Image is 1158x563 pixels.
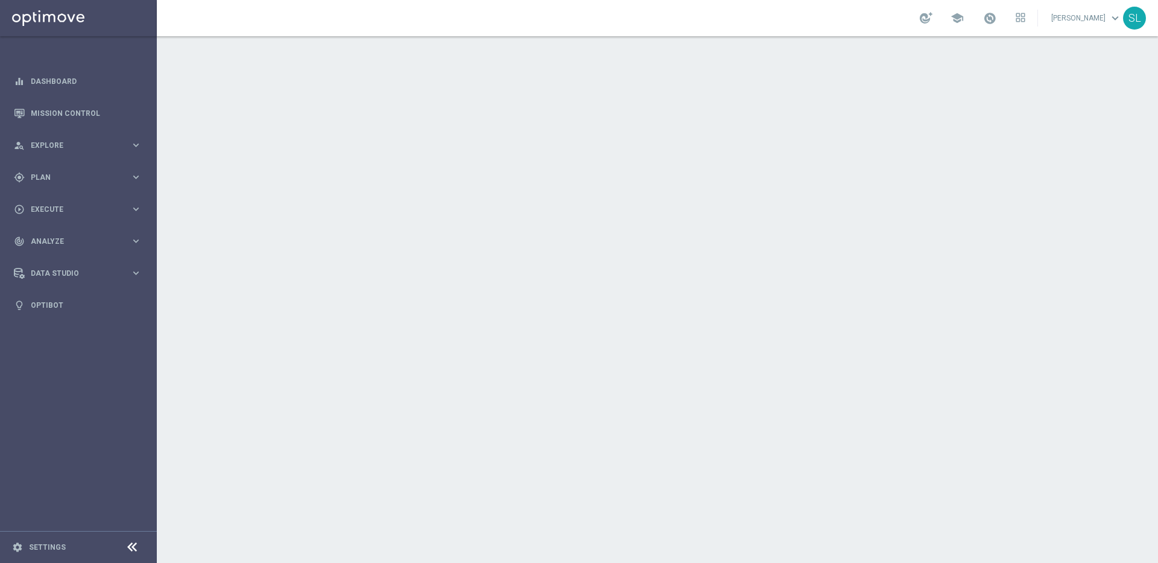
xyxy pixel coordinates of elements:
[130,203,142,215] i: keyboard_arrow_right
[29,544,66,551] a: Settings
[14,140,25,151] i: person_search
[31,289,142,321] a: Optibot
[31,174,130,181] span: Plan
[13,141,142,150] button: person_search Explore keyboard_arrow_right
[14,172,130,183] div: Plan
[14,289,142,321] div: Optibot
[951,11,964,25] span: school
[14,204,130,215] div: Execute
[31,270,130,277] span: Data Studio
[1109,11,1122,25] span: keyboard_arrow_down
[31,97,142,129] a: Mission Control
[14,76,25,87] i: equalizer
[130,267,142,279] i: keyboard_arrow_right
[130,139,142,151] i: keyboard_arrow_right
[31,142,130,149] span: Explore
[31,65,142,97] a: Dashboard
[14,268,130,279] div: Data Studio
[12,542,23,553] i: settings
[13,205,142,214] button: play_circle_outline Execute keyboard_arrow_right
[14,97,142,129] div: Mission Control
[130,171,142,183] i: keyboard_arrow_right
[13,173,142,182] button: gps_fixed Plan keyboard_arrow_right
[13,301,142,310] button: lightbulb Optibot
[31,238,130,245] span: Analyze
[14,65,142,97] div: Dashboard
[14,236,25,247] i: track_changes
[1050,9,1123,27] a: [PERSON_NAME]keyboard_arrow_down
[14,236,130,247] div: Analyze
[14,140,130,151] div: Explore
[1123,7,1146,30] div: SL
[14,204,25,215] i: play_circle_outline
[13,237,142,246] button: track_changes Analyze keyboard_arrow_right
[14,300,25,311] i: lightbulb
[14,172,25,183] i: gps_fixed
[130,235,142,247] i: keyboard_arrow_right
[13,109,142,118] button: Mission Control
[31,206,130,213] span: Execute
[13,269,142,278] button: Data Studio keyboard_arrow_right
[13,77,142,86] button: equalizer Dashboard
